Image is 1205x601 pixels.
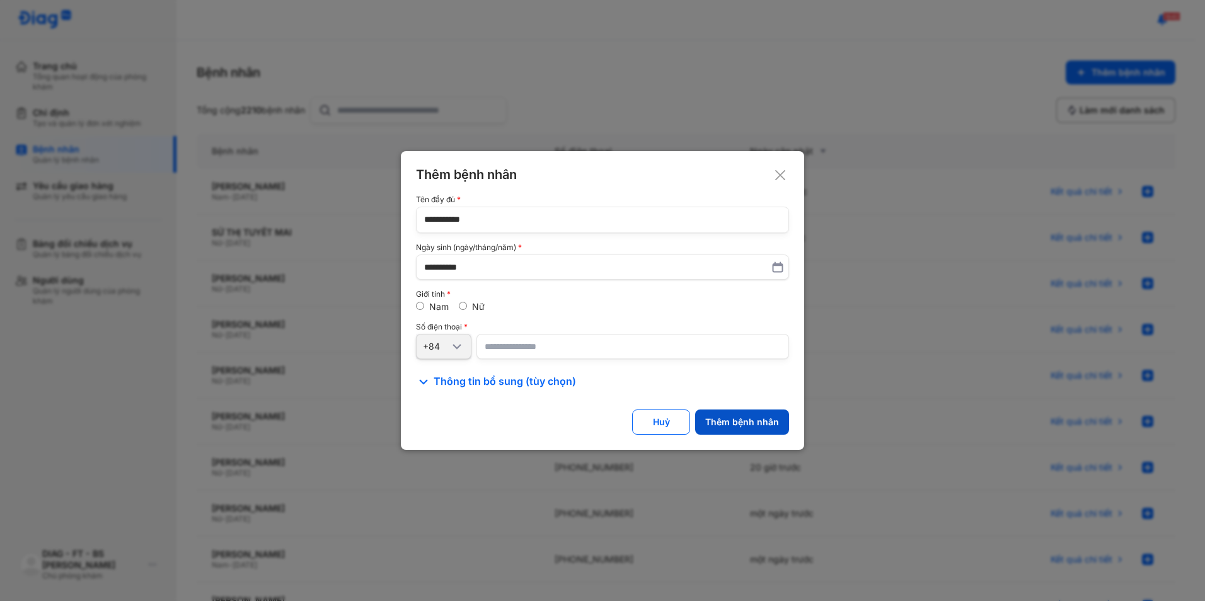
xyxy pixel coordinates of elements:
[695,409,789,435] button: Thêm bệnh nhân
[705,416,779,428] div: Thêm bệnh nhân
[423,341,449,352] div: +84
[416,195,789,204] div: Tên đầy đủ
[416,243,789,252] div: Ngày sinh (ngày/tháng/năm)
[632,409,690,435] button: Huỷ
[416,323,789,331] div: Số điện thoại
[429,301,449,312] label: Nam
[416,290,789,299] div: Giới tính
[434,374,576,389] span: Thông tin bổ sung (tùy chọn)
[416,166,789,183] div: Thêm bệnh nhân
[472,301,485,312] label: Nữ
